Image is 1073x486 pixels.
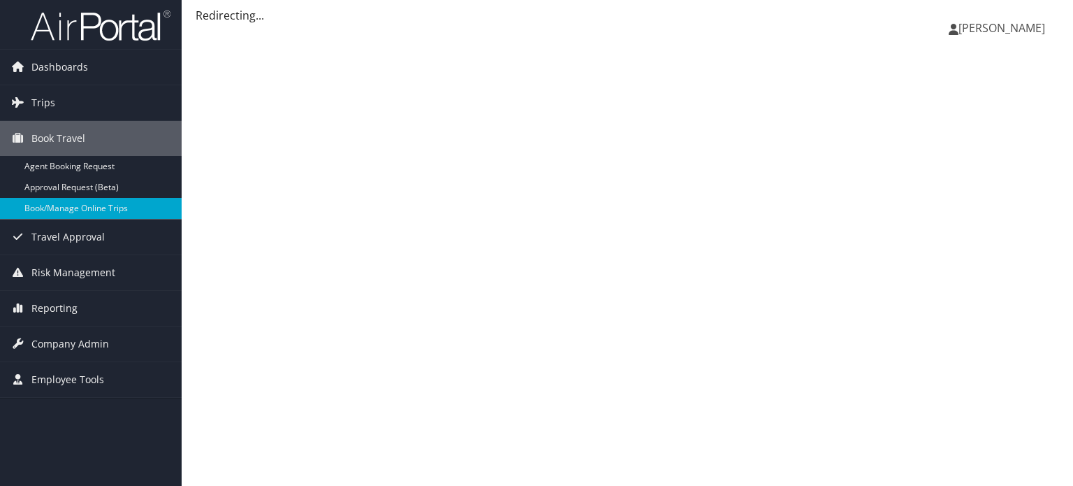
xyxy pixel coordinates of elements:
[31,362,104,397] span: Employee Tools
[31,9,170,42] img: airportal-logo.png
[31,255,115,290] span: Risk Management
[958,20,1045,36] span: [PERSON_NAME]
[949,7,1059,49] a: [PERSON_NAME]
[31,85,55,120] span: Trips
[31,50,88,85] span: Dashboards
[31,291,78,326] span: Reporting
[31,121,85,156] span: Book Travel
[31,327,109,362] span: Company Admin
[196,7,1059,24] div: Redirecting...
[31,220,105,255] span: Travel Approval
